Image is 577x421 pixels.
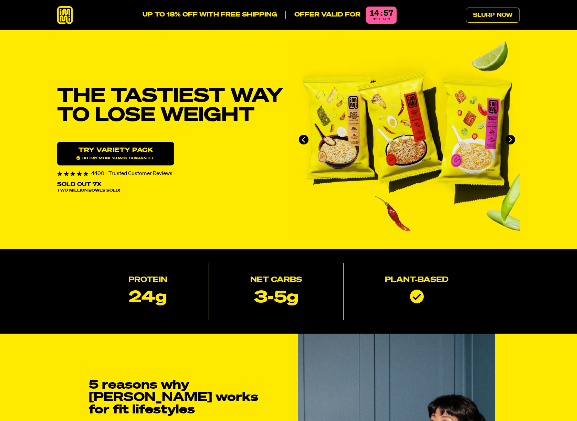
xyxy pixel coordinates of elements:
[89,379,261,416] h2: 5 reasons why [PERSON_NAME] works for fit lifestyles
[385,277,449,284] h2: Plant-based
[143,11,277,19] p: UP TO 18% OFF WITH FREE SHIPPING
[384,9,393,18] div: 57
[383,17,390,21] span: sec
[299,135,308,144] button: Go to last slide
[76,156,155,160] span: 30 day money-back guarantee
[294,41,520,238] div: immi slideshow
[57,142,174,165] a: Try variety Pack30 day money-back guarantee
[373,17,380,21] span: min
[128,277,167,284] h2: Protein
[505,135,515,144] button: Next slide
[57,182,102,187] p: Sold Out 7X
[380,9,382,18] div: :
[466,8,520,23] a: Slurp Now
[129,290,167,306] p: 24g
[57,87,283,125] h1: THE TASTIEST WAY TO LOSE WEIGHT
[250,277,302,284] h2: Net Carbs
[57,189,120,193] span: Two Million Bowls Sold!
[57,171,283,176] div: 4400+ Trusted Customer Reviews
[254,290,298,306] p: 3-5g
[285,11,360,19] p: Offer valid for
[369,9,379,18] div: 14
[294,41,520,238] li: 1 of 4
